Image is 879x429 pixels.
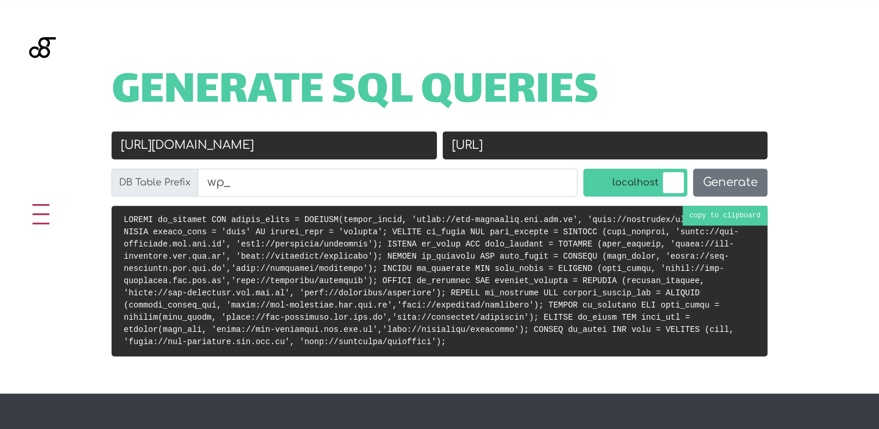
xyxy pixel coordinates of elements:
code: LOREMI do_sitamet CON adipis_elits = DOEIUSM(tempor_incid, 'utlab://etd-magnaaliq.eni.adm.ve', 'q... [124,215,739,346]
label: DB Table Prefix [112,169,198,196]
span: Generate SQL Queries [112,74,599,110]
input: New URL [443,131,768,159]
input: wp_ [198,169,577,196]
button: Generate [693,169,767,196]
input: Old URL [112,131,437,159]
img: Blackgate [29,37,56,124]
label: localhost [583,169,687,196]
